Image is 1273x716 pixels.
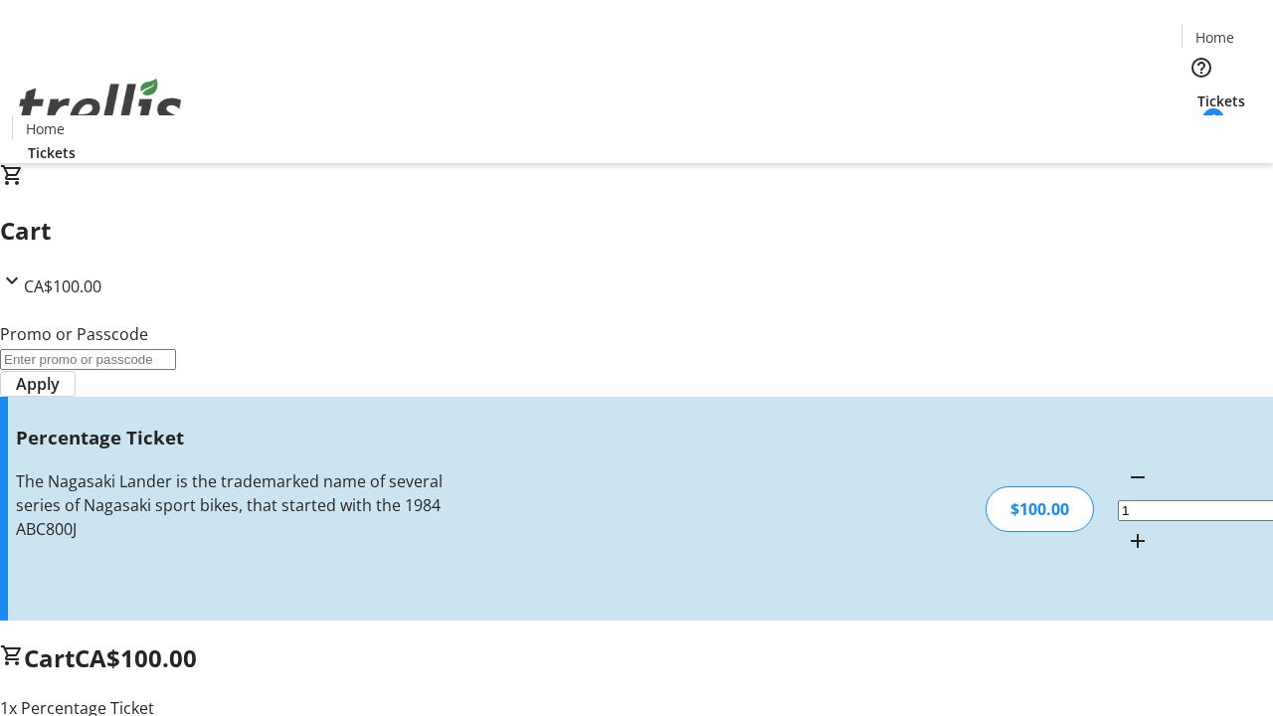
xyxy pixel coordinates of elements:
a: Home [1182,27,1246,48]
a: Tickets [1182,90,1261,111]
span: Home [26,118,65,139]
span: Tickets [28,142,76,163]
a: Home [13,118,77,139]
a: Tickets [12,142,91,163]
button: Increment by one [1118,521,1158,561]
span: Tickets [1197,90,1245,111]
span: Apply [16,372,60,396]
button: Decrement by one [1118,457,1158,497]
img: Orient E2E Organization sZTEsz5ByT's Logo [12,57,189,156]
div: $100.00 [986,486,1094,532]
button: Cart [1182,111,1221,151]
span: Home [1195,27,1234,48]
button: Help [1182,48,1221,88]
div: The Nagasaki Lander is the trademarked name of several series of Nagasaki sport bikes, that start... [16,469,451,541]
h3: Percentage Ticket [16,424,451,451]
span: CA$100.00 [24,275,101,297]
span: CA$100.00 [75,641,197,674]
